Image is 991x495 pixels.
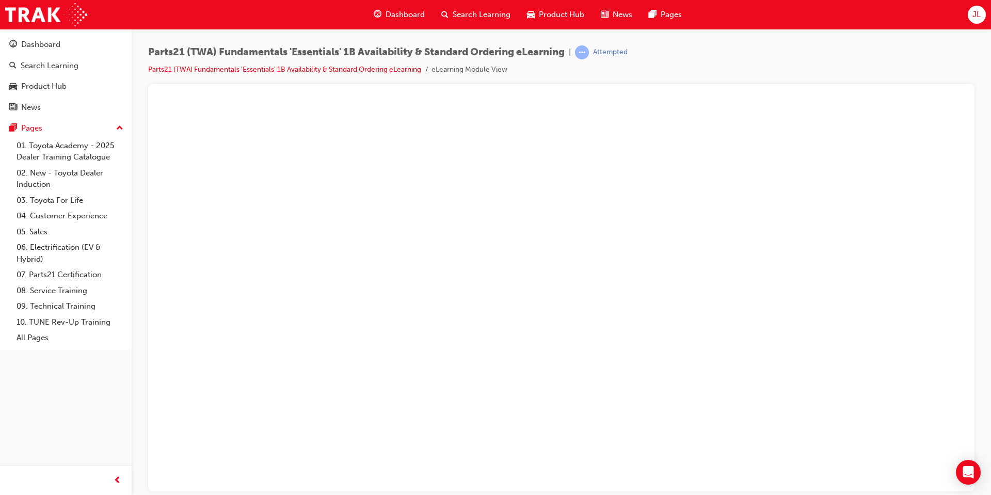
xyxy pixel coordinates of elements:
span: learningRecordVerb_ATTEMPT-icon [575,45,589,59]
span: pages-icon [9,124,17,133]
span: search-icon [9,61,17,71]
div: Open Intercom Messenger [956,460,981,485]
a: 02. New - Toyota Dealer Induction [12,165,127,193]
span: pages-icon [649,8,657,21]
a: 10. TUNE Rev-Up Training [12,314,127,330]
a: 08. Service Training [12,283,127,299]
span: Search Learning [453,9,510,21]
a: 09. Technical Training [12,298,127,314]
a: All Pages [12,330,127,346]
div: Dashboard [21,39,60,51]
div: News [21,102,41,114]
span: Dashboard [386,9,425,21]
button: DashboardSearch LearningProduct HubNews [4,33,127,119]
a: Search Learning [4,56,127,75]
div: Attempted [593,47,628,57]
a: Dashboard [4,35,127,54]
a: 04. Customer Experience [12,208,127,224]
div: Product Hub [21,81,67,92]
div: Pages [21,122,42,134]
span: news-icon [601,8,609,21]
button: JL [968,6,986,24]
span: Pages [661,9,682,21]
span: news-icon [9,103,17,113]
a: 06. Electrification (EV & Hybrid) [12,239,127,267]
div: Search Learning [21,60,78,72]
span: JL [972,9,981,21]
span: search-icon [441,8,449,21]
a: Parts21 (TWA) Fundamentals 'Essentials' 1B Availability & Standard Ordering eLearning [148,65,421,74]
span: guage-icon [9,40,17,50]
button: Pages [4,119,127,138]
a: 03. Toyota For Life [12,193,127,209]
span: | [569,46,571,58]
span: prev-icon [114,474,121,487]
span: Product Hub [539,9,584,21]
span: car-icon [527,8,535,21]
a: 05. Sales [12,224,127,240]
a: guage-iconDashboard [365,4,433,25]
a: 07. Parts21 Certification [12,267,127,283]
a: car-iconProduct Hub [519,4,593,25]
a: 01. Toyota Academy - 2025 Dealer Training Catalogue [12,138,127,165]
img: Trak [5,3,87,26]
span: News [613,9,632,21]
span: car-icon [9,82,17,91]
a: Product Hub [4,77,127,96]
span: guage-icon [374,8,381,21]
a: news-iconNews [593,4,641,25]
li: eLearning Module View [431,64,507,76]
a: News [4,98,127,117]
span: up-icon [116,122,123,135]
span: Parts21 (TWA) Fundamentals 'Essentials' 1B Availability & Standard Ordering eLearning [148,46,565,58]
a: pages-iconPages [641,4,690,25]
a: search-iconSearch Learning [433,4,519,25]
